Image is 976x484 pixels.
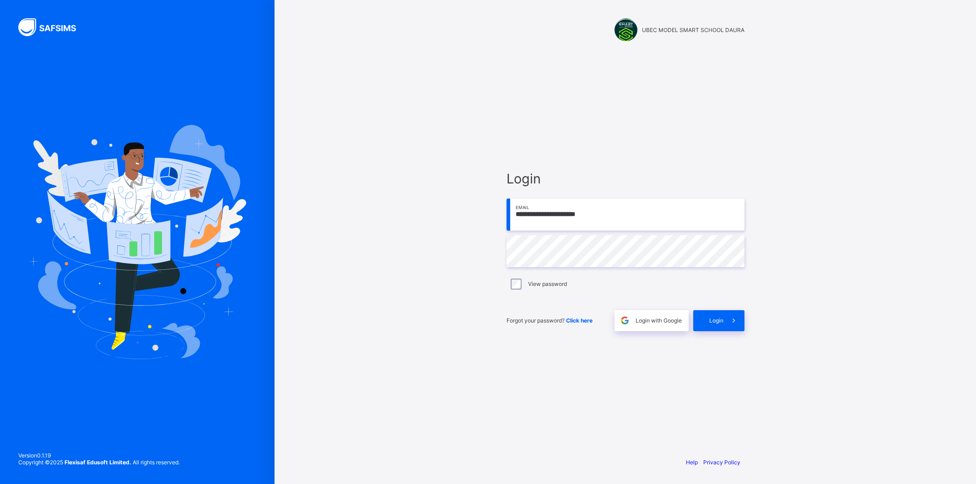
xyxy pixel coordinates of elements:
span: Version 0.1.19 [18,452,180,459]
img: google.396cfc9801f0270233282035f929180a.svg [620,315,630,326]
a: Privacy Policy [703,459,740,466]
span: Copyright © 2025 All rights reserved. [18,459,180,466]
img: Hero Image [28,125,246,359]
span: Login with Google [636,317,682,324]
span: Login [709,317,723,324]
a: Click here [566,317,593,324]
a: Help [686,459,698,466]
label: View password [528,280,567,287]
img: SAFSIMS Logo [18,18,87,36]
span: UBEC MODEL SMART SCHOOL DAURA [642,27,744,33]
span: Forgot your password? [507,317,593,324]
span: Login [507,171,744,187]
strong: Flexisaf Edusoft Limited. [65,459,131,466]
